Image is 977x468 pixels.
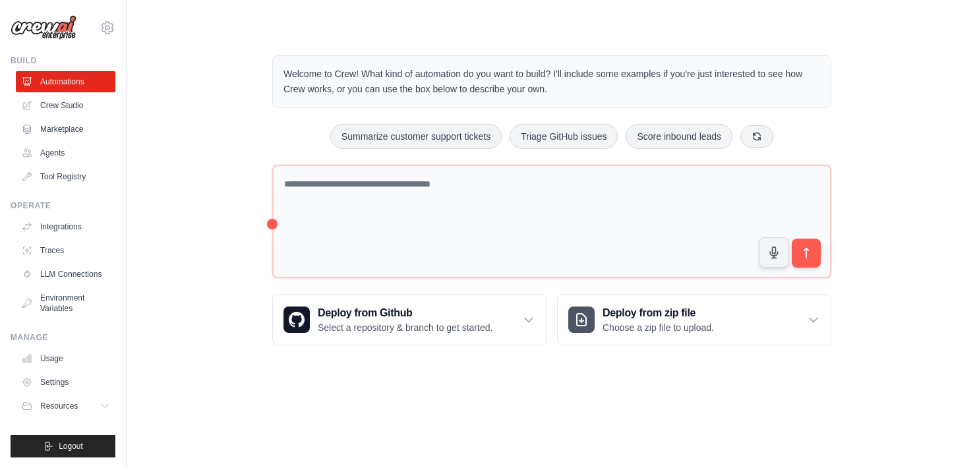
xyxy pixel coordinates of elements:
div: Operate [11,200,115,211]
a: Marketplace [16,119,115,140]
p: Select a repository & branch to get started. [318,321,492,334]
a: Automations [16,71,115,92]
a: Traces [16,240,115,261]
button: Score inbound leads [626,124,732,149]
a: Settings [16,372,115,393]
p: Choose a zip file to upload. [603,321,714,334]
span: Logout [59,441,83,452]
a: Environment Variables [16,287,115,319]
button: Resources [16,395,115,417]
a: LLM Connections [16,264,115,285]
a: Tool Registry [16,166,115,187]
button: Summarize customer support tickets [330,124,502,149]
h3: Deploy from Github [318,305,492,321]
button: Logout [11,435,115,457]
span: Resources [40,401,78,411]
a: Crew Studio [16,95,115,116]
p: Welcome to Crew! What kind of automation do you want to build? I'll include some examples if you'... [283,67,820,97]
div: Manage [11,332,115,343]
a: Agents [16,142,115,163]
div: Build [11,55,115,66]
h3: Deploy from zip file [603,305,714,321]
a: Usage [16,348,115,369]
button: Triage GitHub issues [510,124,618,149]
img: Logo [11,15,76,40]
a: Integrations [16,216,115,237]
